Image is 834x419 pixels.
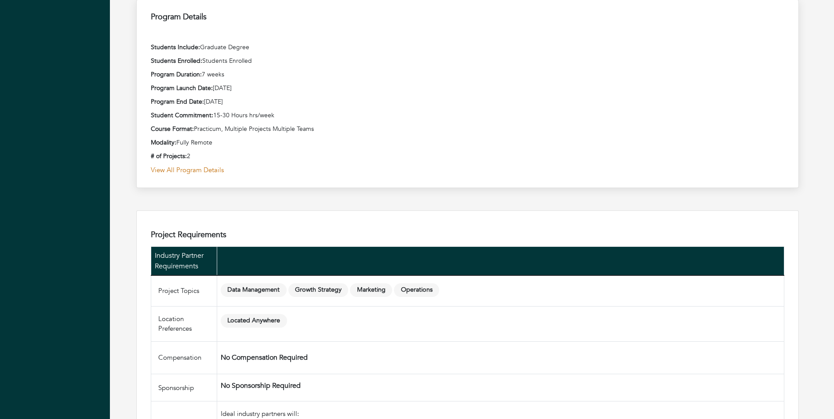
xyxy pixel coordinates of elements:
p: 7 weeks [151,70,784,79]
span: Program Launch Date: [151,84,213,92]
h4: No Compensation Required [221,354,780,362]
span: Operations [394,283,439,297]
p: [DATE] [151,83,784,93]
span: Students Enrolled: [151,57,202,65]
p: Practicum, Multiple Projects Multiple Teams [151,124,784,134]
h4: No Sponsorship Required [221,382,780,390]
span: Program Duration: [151,70,202,79]
span: Students Include: [151,43,200,51]
a: View All Program Details [151,165,784,175]
h4: Project Requirements [151,230,784,240]
p: [DATE] [151,97,784,106]
p: 15-30 Hours hrs/week [151,111,784,120]
p: Graduate Degree [151,43,784,52]
p: 2 [151,152,784,161]
span: Located Anywhere [221,314,287,328]
p: Fully Remote [151,138,784,147]
span: Course Format: [151,125,194,133]
p: Students Enrolled [151,56,784,65]
span: Modality: [151,138,176,147]
td: Location Preferences [151,306,217,341]
span: Marketing [350,283,392,297]
td: Sponsorship [151,374,217,401]
span: Student Commitment: [151,111,213,119]
span: Program End Date: [151,98,204,106]
span: # of Projects: [151,152,187,160]
h6: Program Details [151,12,784,22]
span: Growth Strategy [288,283,349,297]
th: Industry Partner Requirements [151,247,217,276]
td: Project Topics [151,275,217,306]
span: Data Management [221,283,287,297]
td: Compensation [151,341,217,374]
